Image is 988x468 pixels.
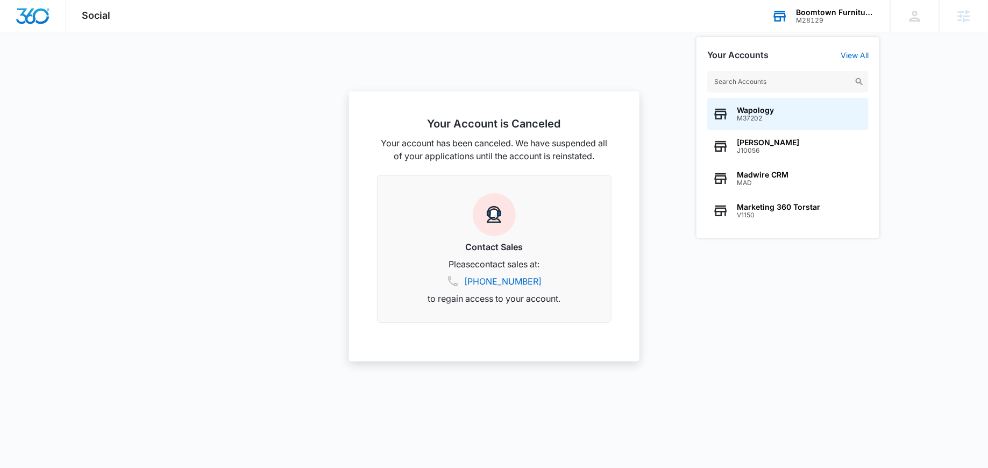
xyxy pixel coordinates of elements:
[841,51,869,60] a: View All
[707,130,869,162] button: [PERSON_NAME]J10056
[377,137,612,162] p: Your account has been canceled. We have suspended all of your applications until the account is r...
[737,171,788,179] span: Madwire CRM
[390,240,598,253] h3: Contact Sales
[390,258,598,305] p: Please contact sales at: to regain access to your account.
[796,8,875,17] div: account name
[737,115,774,122] span: M37202
[737,203,820,211] span: Marketing 360 Torstar
[707,50,769,60] h2: Your Accounts
[737,211,820,219] span: V1150
[465,275,542,288] a: [PHONE_NUMBER]
[737,179,788,187] span: MAD
[707,98,869,130] button: WapologyM37202
[737,106,774,115] span: Wapology
[737,138,799,147] span: [PERSON_NAME]
[796,17,875,24] div: account id
[82,10,111,21] span: Social
[737,147,799,154] span: J10056
[377,117,612,130] h2: Your Account is Canceled
[707,162,869,195] button: Madwire CRMMAD
[707,195,869,227] button: Marketing 360 TorstarV1150
[707,71,869,93] input: Search Accounts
